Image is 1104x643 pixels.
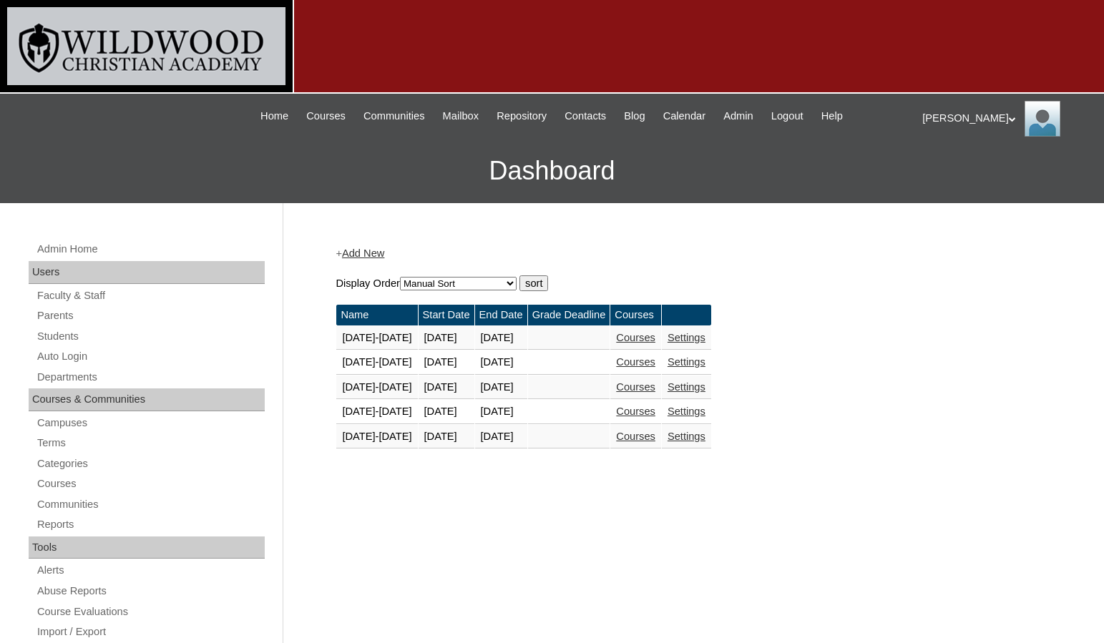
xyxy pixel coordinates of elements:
[475,400,527,424] td: [DATE]
[814,108,850,124] a: Help
[519,275,548,291] input: sort
[528,305,610,325] td: Grade Deadline
[36,287,265,305] a: Faculty & Staff
[36,348,265,365] a: Auto Login
[419,350,474,375] td: [DATE]
[668,332,705,343] a: Settings
[616,431,655,442] a: Courses
[764,108,811,124] a: Logout
[557,108,613,124] a: Contacts
[475,326,527,350] td: [DATE]
[443,108,479,124] span: Mailbox
[419,425,474,449] td: [DATE]
[36,603,265,621] a: Course Evaluations
[36,623,265,641] a: Import / Export
[663,108,705,124] span: Calendar
[475,425,527,449] td: [DATE]
[253,108,295,124] a: Home
[306,108,346,124] span: Courses
[29,388,265,411] div: Courses & Communities
[716,108,761,124] a: Admin
[336,400,417,424] td: [DATE]-[DATE]
[336,305,417,325] td: Name
[36,434,265,452] a: Terms
[36,240,265,258] a: Admin Home
[616,356,655,368] a: Courses
[36,475,265,493] a: Courses
[668,356,705,368] a: Settings
[624,108,645,124] span: Blog
[616,381,655,393] a: Courses
[36,414,265,432] a: Campuses
[419,326,474,350] td: [DATE]
[419,376,474,400] td: [DATE]
[436,108,487,124] a: Mailbox
[36,455,265,473] a: Categories
[36,307,265,325] a: Parents
[475,305,527,325] td: End Date
[616,406,655,417] a: Courses
[668,431,705,442] a: Settings
[342,247,384,259] a: Add New
[489,108,554,124] a: Repository
[336,246,1044,261] div: +
[821,108,843,124] span: Help
[36,582,265,600] a: Abuse Reports
[475,350,527,375] td: [DATE]
[29,261,265,284] div: Users
[7,139,1097,203] h3: Dashboard
[668,381,705,393] a: Settings
[36,368,265,386] a: Departments
[36,328,265,345] a: Students
[565,108,606,124] span: Contacts
[336,425,417,449] td: [DATE]-[DATE]
[617,108,652,124] a: Blog
[36,516,265,534] a: Reports
[475,376,527,400] td: [DATE]
[299,108,353,124] a: Courses
[419,305,474,325] td: Start Date
[336,350,417,375] td: [DATE]-[DATE]
[610,305,661,325] td: Courses
[363,108,425,124] span: Communities
[336,326,417,350] td: [DATE]-[DATE]
[36,496,265,514] a: Communities
[771,108,803,124] span: Logout
[616,332,655,343] a: Courses
[419,400,474,424] td: [DATE]
[36,561,265,579] a: Alerts
[29,536,265,559] div: Tools
[922,101,1090,137] div: [PERSON_NAME]
[336,376,417,400] td: [DATE]-[DATE]
[356,108,432,124] a: Communities
[723,108,753,124] span: Admin
[656,108,713,124] a: Calendar
[336,275,1044,291] form: Display Order
[7,7,285,85] img: logo-white.png
[497,108,547,124] span: Repository
[260,108,288,124] span: Home
[1025,101,1060,137] img: Melanie Sevilla
[668,406,705,417] a: Settings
